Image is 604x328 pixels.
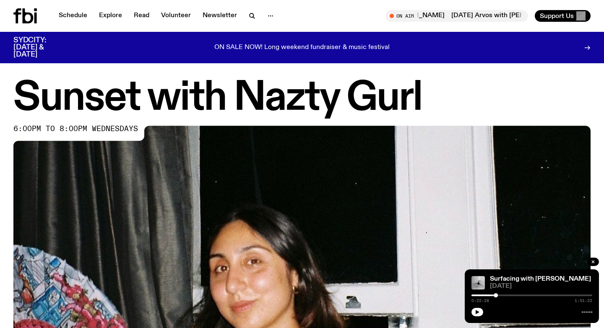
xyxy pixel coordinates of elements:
a: Explore [94,10,127,22]
span: [DATE] [490,283,592,289]
a: Newsletter [198,10,242,22]
button: On Air[DATE] Arvos with [PERSON_NAME][DATE] Arvos with [PERSON_NAME] [385,10,528,22]
button: Support Us [535,10,591,22]
span: 0:22:28 [471,299,489,303]
a: Surfacing with [PERSON_NAME] [490,276,591,282]
a: Volunteer [156,10,196,22]
span: 6:00pm to 8:00pm wednesdays [13,126,138,132]
span: Support Us [540,12,574,20]
h1: Sunset with Nazty Gurl [13,80,591,117]
a: Schedule [54,10,92,22]
p: ON SALE NOW! Long weekend fundraiser & music festival [214,44,390,52]
span: 1:51:22 [575,299,592,303]
a: Read [129,10,154,22]
h3: SYDCITY: [DATE] & [DATE] [13,37,67,58]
